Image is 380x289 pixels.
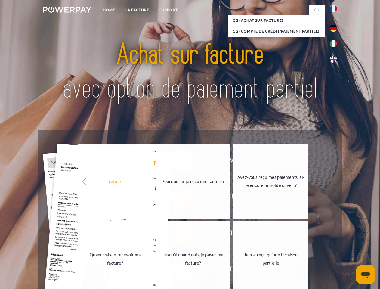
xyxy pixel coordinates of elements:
iframe: Bouton de lancement de la fenêtre de messagerie [356,265,375,284]
div: Jusqu'à quand dois-je payer ma facture? [159,251,227,267]
img: fr [330,5,337,12]
a: CG (Compte de crédit/paiement partiel) [228,26,325,37]
a: CG (achat sur facture) [228,15,325,26]
a: CG [309,5,325,15]
a: Home [98,5,120,15]
div: Quand vais-je recevoir ma facture? [82,251,149,267]
img: title-powerpay_fr.svg [57,29,323,115]
img: de [330,25,337,32]
div: Pourquoi ai-je reçu une facture? [159,177,227,185]
div: Avez-vous reçu mes paiements, ai-je encore un solde ouvert? [237,173,305,189]
a: Avez-vous reçu mes paiements, ai-je encore un solde ouvert? [233,144,308,219]
img: logo-powerpay-white.svg [43,7,91,13]
a: Support [154,5,183,15]
div: Je n'ai reçu qu'une livraison partielle [237,251,305,267]
img: en [330,56,337,63]
div: retour [82,177,149,185]
a: LA FACTURE [120,5,154,15]
img: it [330,40,337,47]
